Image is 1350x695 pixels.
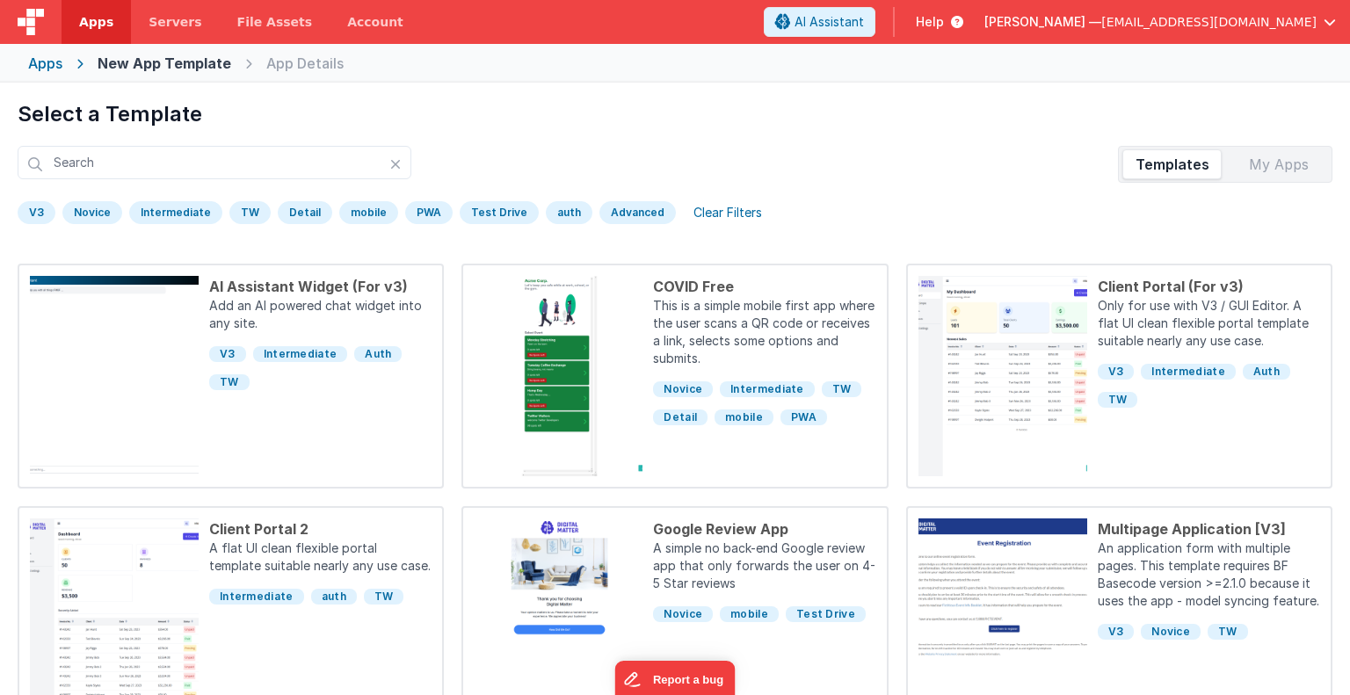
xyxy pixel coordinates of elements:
div: AI Assistant Widget (For v3) [209,276,432,297]
div: Detail [278,201,332,224]
div: auth [546,201,592,224]
div: PWA [405,201,453,224]
span: auth [311,589,357,605]
div: Google Review App [653,518,875,539]
span: TW [822,381,862,397]
span: Intermediate [253,346,348,362]
p: This is a simple mobile first app where the user scans a QR code or receives a link, selects some... [653,297,875,371]
div: mobile [339,201,398,224]
span: [PERSON_NAME] — [984,13,1101,31]
span: Test Drive [786,606,866,622]
span: Intermediate [209,589,304,605]
span: Apps [79,13,113,31]
p: Add an AI powered chat widget into any site. [209,297,432,336]
div: Apps [28,53,62,74]
span: Intermediate [720,381,815,397]
span: TW [364,589,404,605]
div: Client Portal (For v3) [1098,276,1320,297]
span: [EMAIL_ADDRESS][DOMAIN_NAME] [1101,13,1317,31]
div: TW [229,201,271,224]
p: Only for use with V3 / GUI Editor. A flat UI clean flexible portal template suitable nearly any u... [1098,297,1320,353]
span: Intermediate [1141,364,1236,380]
div: Test Drive [460,201,539,224]
span: File Assets [237,13,313,31]
div: My Apps [1229,150,1328,178]
span: mobile [715,409,773,425]
span: Help [916,13,944,31]
button: AI Assistant [764,7,875,37]
span: TW [1098,392,1138,408]
span: AI Assistant [795,13,864,31]
h1: Select a Template [18,100,1332,128]
div: Clear Filters [683,200,773,225]
p: A flat UI clean flexible portal template suitable nearly any use case. [209,539,432,578]
span: mobile [720,606,779,622]
div: App Details [266,53,344,74]
p: An application form with multiple pages. This template requires BF Basecode version >=2.1.0 becau... [1098,539,1320,613]
button: [PERSON_NAME] — [EMAIL_ADDRESS][DOMAIN_NAME] [984,13,1336,31]
span: Novice [653,381,713,397]
span: Detail [653,409,708,425]
span: V3 [1098,624,1135,640]
span: PWA [780,409,827,425]
div: Novice [62,201,122,224]
span: Auth [354,346,402,362]
div: Templates [1122,150,1222,178]
div: New App Template [98,53,231,74]
div: Advanced [599,201,676,224]
span: Servers [149,13,201,31]
span: Novice [1141,624,1201,640]
span: V3 [209,346,246,362]
div: COVID Free [653,276,875,297]
span: Auth [1243,364,1290,380]
div: Intermediate [129,201,222,224]
input: Search [18,146,411,179]
div: V3 [18,201,55,224]
div: Client Portal 2 [209,518,432,539]
span: Novice [653,606,713,622]
div: Multipage Application [V3] [1098,518,1320,539]
span: TW [209,374,250,390]
p: A simple no back-end Google review app that only forwards the user on 4-5 Star reviews [653,539,875,596]
span: TW [1208,624,1248,640]
span: V3 [1098,364,1135,380]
